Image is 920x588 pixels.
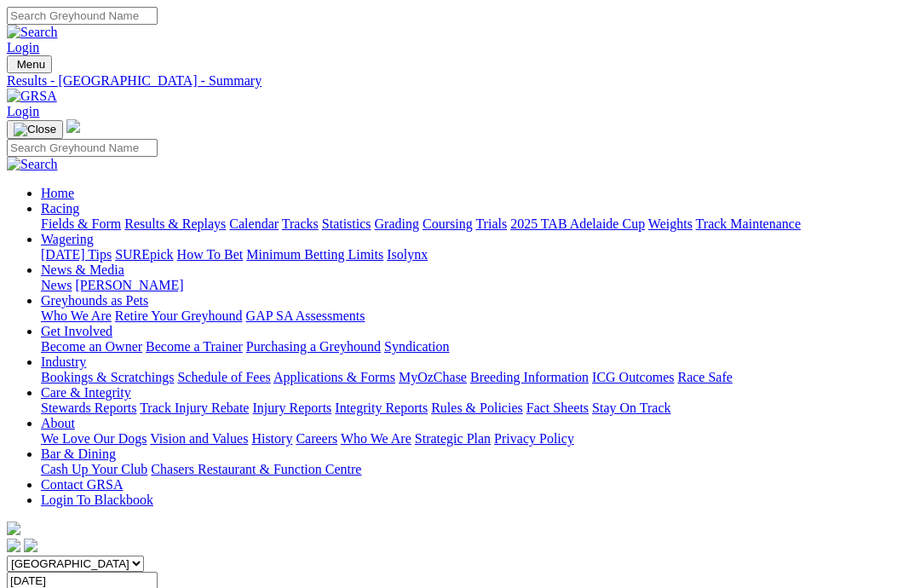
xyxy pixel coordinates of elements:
[246,247,383,262] a: Minimum Betting Limits
[470,370,589,384] a: Breeding Information
[296,431,337,446] a: Careers
[151,462,361,476] a: Chasers Restaurant & Function Centre
[41,370,913,385] div: Industry
[7,104,39,118] a: Login
[41,247,112,262] a: [DATE] Tips
[41,278,72,292] a: News
[246,308,365,323] a: GAP SA Assessments
[41,278,913,293] div: News & Media
[677,370,732,384] a: Race Safe
[177,370,270,384] a: Schedule of Fees
[7,7,158,25] input: Search
[41,431,147,446] a: We Love Our Dogs
[696,216,801,231] a: Track Maintenance
[375,216,419,231] a: Grading
[229,216,279,231] a: Calendar
[14,123,56,136] img: Close
[7,40,39,55] a: Login
[341,431,411,446] a: Who We Are
[322,216,371,231] a: Statistics
[115,247,173,262] a: SUREpick
[7,55,52,73] button: Toggle navigation
[648,216,693,231] a: Weights
[41,339,142,354] a: Become an Owner
[273,370,395,384] a: Applications & Forms
[41,493,153,507] a: Login To Blackbook
[41,186,74,200] a: Home
[415,431,491,446] a: Strategic Plan
[7,89,57,104] img: GRSA
[150,431,248,446] a: Vision and Values
[41,462,147,476] a: Cash Up Your Club
[526,401,589,415] a: Fact Sheets
[41,308,112,323] a: Who We Are
[7,120,63,139] button: Toggle navigation
[252,401,331,415] a: Injury Reports
[387,247,428,262] a: Isolynx
[7,539,20,552] img: facebook.svg
[7,25,58,40] img: Search
[41,416,75,430] a: About
[335,401,428,415] a: Integrity Reports
[282,216,319,231] a: Tracks
[24,539,37,552] img: twitter.svg
[146,339,243,354] a: Become a Trainer
[423,216,473,231] a: Coursing
[115,308,243,323] a: Retire Your Greyhound
[7,73,913,89] a: Results - [GEOGRAPHIC_DATA] - Summary
[41,401,136,415] a: Stewards Reports
[41,370,174,384] a: Bookings & Scratchings
[41,477,123,492] a: Contact GRSA
[41,431,913,447] div: About
[41,293,148,308] a: Greyhounds as Pets
[592,401,670,415] a: Stay On Track
[41,339,913,355] div: Get Involved
[66,119,80,133] img: logo-grsa-white.png
[41,232,94,246] a: Wagering
[75,278,183,292] a: [PERSON_NAME]
[41,201,79,216] a: Racing
[124,216,226,231] a: Results & Replays
[7,157,58,172] img: Search
[431,401,523,415] a: Rules & Policies
[475,216,507,231] a: Trials
[384,339,449,354] a: Syndication
[251,431,292,446] a: History
[17,58,45,71] span: Menu
[7,139,158,157] input: Search
[140,401,249,415] a: Track Injury Rebate
[246,339,381,354] a: Purchasing a Greyhound
[41,216,121,231] a: Fields & Form
[177,247,244,262] a: How To Bet
[41,385,131,400] a: Care & Integrity
[41,247,913,262] div: Wagering
[41,401,913,416] div: Care & Integrity
[7,522,20,535] img: logo-grsa-white.png
[41,462,913,477] div: Bar & Dining
[592,370,674,384] a: ICG Outcomes
[41,447,116,461] a: Bar & Dining
[399,370,467,384] a: MyOzChase
[494,431,574,446] a: Privacy Policy
[41,216,913,232] div: Racing
[510,216,645,231] a: 2025 TAB Adelaide Cup
[41,324,112,338] a: Get Involved
[41,355,86,369] a: Industry
[41,262,124,277] a: News & Media
[41,308,913,324] div: Greyhounds as Pets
